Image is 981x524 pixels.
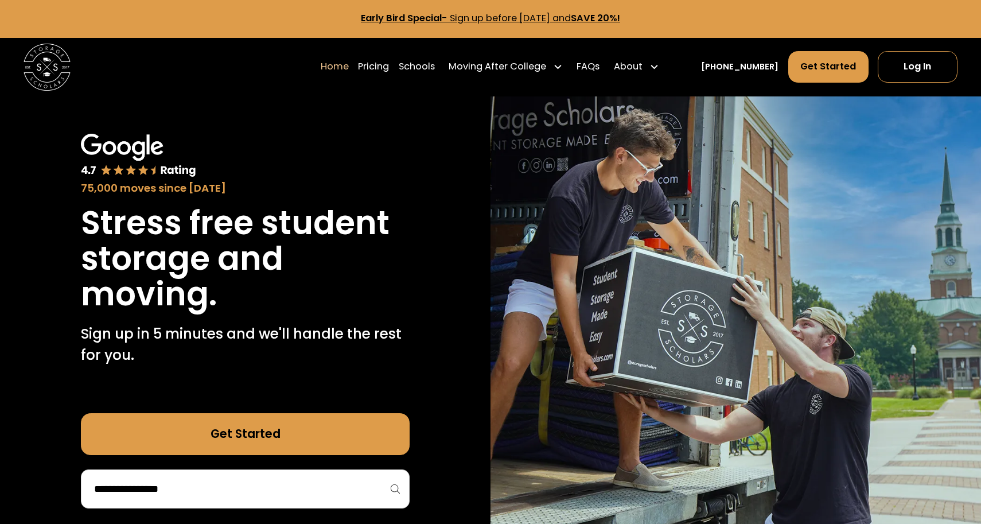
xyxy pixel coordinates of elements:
[577,51,599,83] a: FAQs
[399,51,435,83] a: Schools
[81,205,410,312] h1: Stress free student storage and moving.
[701,61,778,73] a: [PHONE_NUMBER]
[81,134,196,178] img: Google 4.7 star rating
[571,11,620,25] strong: SAVE 20%!
[609,51,664,83] div: About
[878,51,957,83] a: Log In
[358,51,389,83] a: Pricing
[321,51,349,83] a: Home
[361,11,442,25] strong: Early Bird Special
[788,51,869,83] a: Get Started
[24,44,71,91] img: Storage Scholars main logo
[449,60,546,74] div: Moving After College
[81,180,410,196] div: 75,000 moves since [DATE]
[361,11,620,25] a: Early Bird Special- Sign up before [DATE] andSAVE 20%!
[444,51,567,83] div: Moving After College
[81,324,410,366] p: Sign up in 5 minutes and we'll handle the rest for you.
[81,413,410,456] a: Get Started
[614,60,643,74] div: About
